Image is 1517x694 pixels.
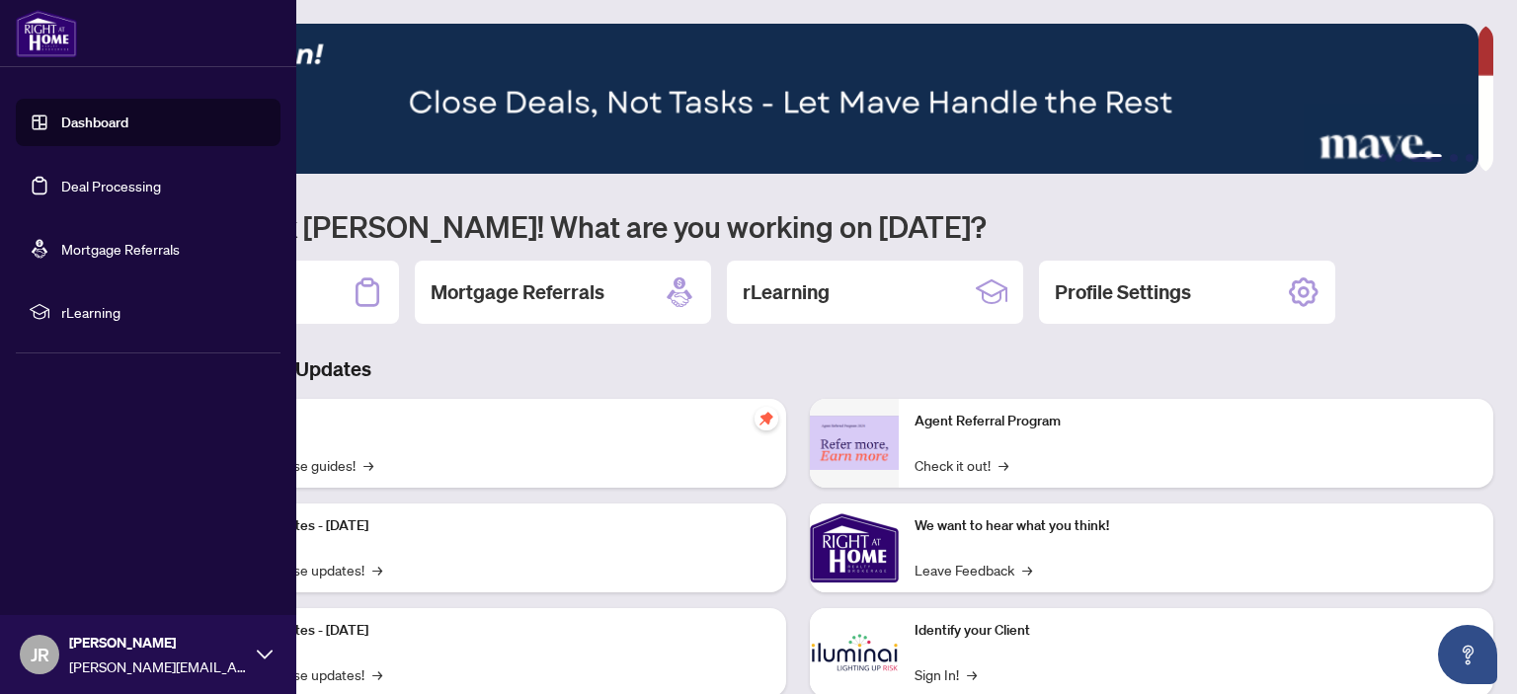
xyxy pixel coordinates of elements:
[915,515,1477,537] p: We want to hear what you think!
[1450,154,1458,162] button: 4
[16,10,77,57] img: logo
[1438,625,1497,684] button: Open asap
[1055,278,1191,306] h2: Profile Settings
[61,177,161,194] a: Deal Processing
[431,278,604,306] h2: Mortgage Referrals
[915,620,1477,642] p: Identify your Client
[755,407,778,430] span: pushpin
[103,24,1478,174] img: Slide 2
[363,454,373,476] span: →
[1395,154,1402,162] button: 2
[31,641,49,668] span: JR
[103,355,1493,383] h3: Brokerage & Industry Updates
[810,416,899,470] img: Agent Referral Program
[61,114,128,131] a: Dashboard
[1022,559,1032,580] span: →
[743,278,830,306] h2: rLearning
[915,454,1008,476] a: Check it out!→
[1379,154,1387,162] button: 1
[998,454,1008,476] span: →
[103,207,1493,245] h1: Welcome back [PERSON_NAME]! What are you working on [DATE]?
[967,663,977,685] span: →
[915,411,1477,432] p: Agent Referral Program
[69,655,247,677] span: [PERSON_NAME][EMAIL_ADDRESS][DOMAIN_NAME]
[69,632,247,654] span: [PERSON_NAME]
[61,240,180,258] a: Mortgage Referrals
[372,559,382,580] span: →
[372,663,382,685] span: →
[810,503,899,592] img: We want to hear what you think!
[207,411,770,432] p: Self-Help
[1410,154,1442,162] button: 3
[207,620,770,642] p: Platform Updates - [DATE]
[1466,154,1474,162] button: 5
[915,663,977,685] a: Sign In!→
[61,301,267,323] span: rLearning
[207,515,770,537] p: Platform Updates - [DATE]
[915,559,1032,580] a: Leave Feedback→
